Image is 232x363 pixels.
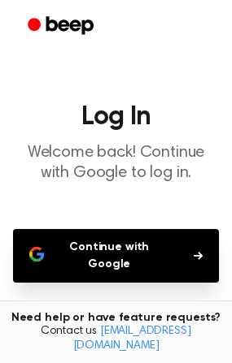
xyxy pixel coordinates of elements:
[73,326,191,352] a: [EMAIL_ADDRESS][DOMAIN_NAME]
[16,11,108,42] a: Beep
[13,104,219,130] h1: Log In
[13,143,219,184] p: Welcome back! Continue with Google to log in.
[10,325,222,353] span: Contact us
[13,229,219,283] button: Continue with Google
